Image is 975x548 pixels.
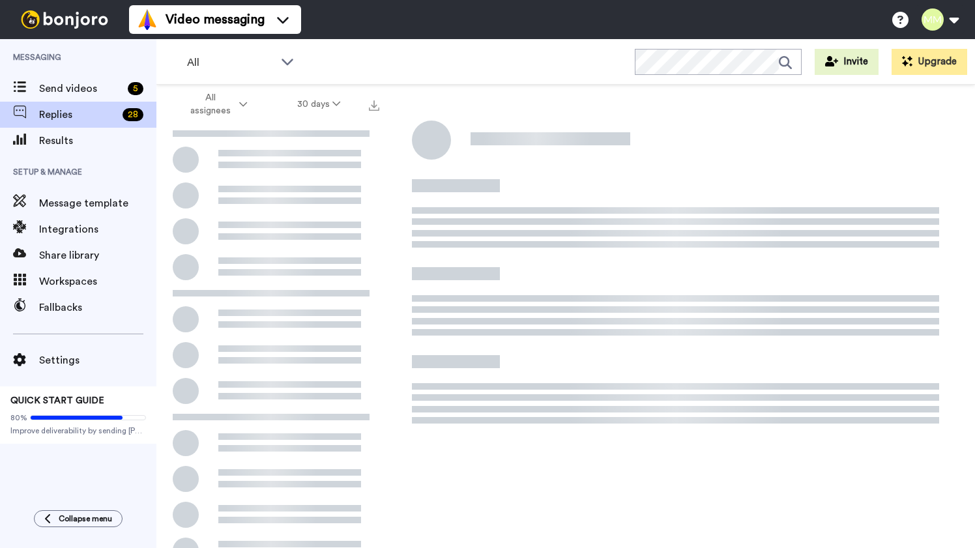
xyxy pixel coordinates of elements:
span: Fallbacks [39,300,156,315]
span: Integrations [39,222,156,237]
span: Workspaces [39,274,156,289]
button: Upgrade [892,49,967,75]
span: Results [39,133,156,149]
div: 5 [128,82,143,95]
span: QUICK START GUIDE [10,396,104,405]
span: Video messaging [166,10,265,29]
span: Send videos [39,81,123,96]
button: 30 days [272,93,366,116]
span: Message template [39,195,156,211]
img: vm-color.svg [137,9,158,30]
span: 80% [10,412,27,423]
button: Collapse menu [34,510,123,527]
img: export.svg [369,100,379,111]
button: Invite [815,49,879,75]
span: Settings [39,353,156,368]
div: 28 [123,108,143,121]
span: Improve deliverability by sending [PERSON_NAME]’s from your own email [10,425,146,436]
span: Collapse menu [59,513,112,524]
button: Export all results that match these filters now. [365,94,383,114]
span: All assignees [184,91,237,117]
img: bj-logo-header-white.svg [16,10,113,29]
span: Replies [39,107,117,123]
button: All assignees [159,86,272,123]
span: Share library [39,248,156,263]
span: All [187,55,274,70]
